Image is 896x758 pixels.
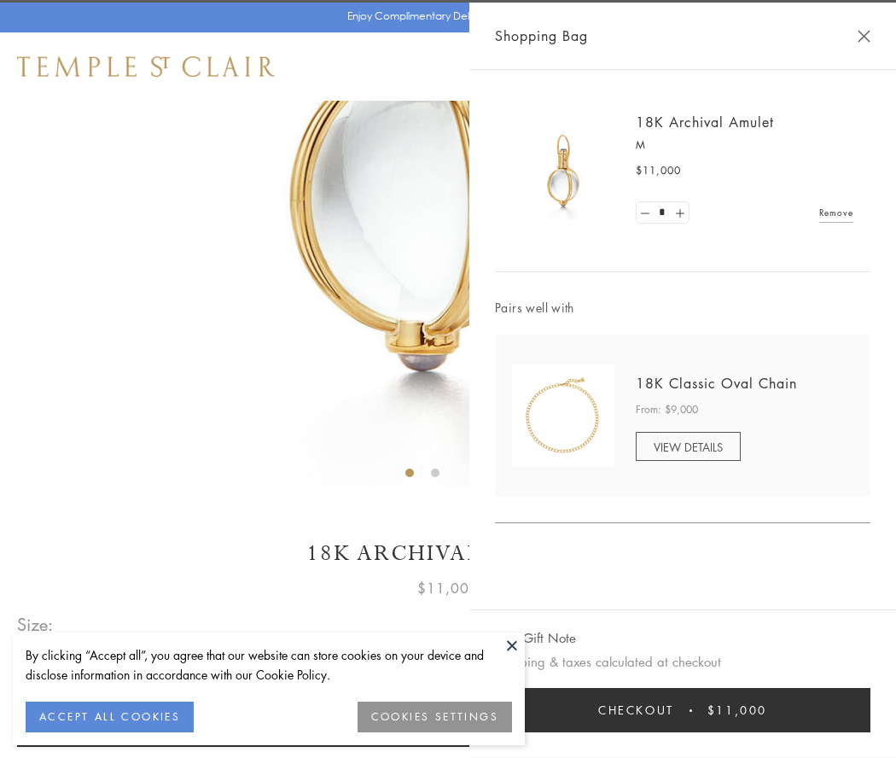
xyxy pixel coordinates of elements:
[636,162,681,179] span: $11,000
[654,439,723,455] span: VIEW DETAILS
[819,203,853,222] a: Remove
[598,701,674,720] span: Checkout
[636,137,853,154] p: M
[417,577,479,599] span: $11,000
[495,651,870,673] p: Shipping & taxes calculated at checkout
[636,401,698,418] span: From: $9,000
[17,539,879,568] h1: 18K Archival Amulet
[512,364,614,467] img: N88865-OV18
[707,701,767,720] span: $11,000
[858,30,870,43] button: Close Shopping Bag
[358,702,512,732] button: COOKIES SETTINGS
[495,25,588,47] span: Shopping Bag
[637,202,654,224] a: Set quantity to 0
[636,374,797,393] a: 18K Classic Oval Chain
[495,298,870,318] span: Pairs well with
[636,432,741,461] a: VIEW DETAILS
[495,688,870,732] button: Checkout $11,000
[17,56,275,77] img: Temple St. Clair
[495,627,576,649] button: Add Gift Note
[512,120,614,222] img: 18K Archival Amulet
[671,202,688,224] a: Set quantity to 2
[17,610,55,638] span: Size:
[636,113,774,131] a: 18K Archival Amulet
[26,645,512,685] div: By clicking “Accept all”, you agree that our website can store cookies on your device and disclos...
[347,8,541,25] p: Enjoy Complimentary Delivery & Returns
[26,702,194,732] button: ACCEPT ALL COOKIES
